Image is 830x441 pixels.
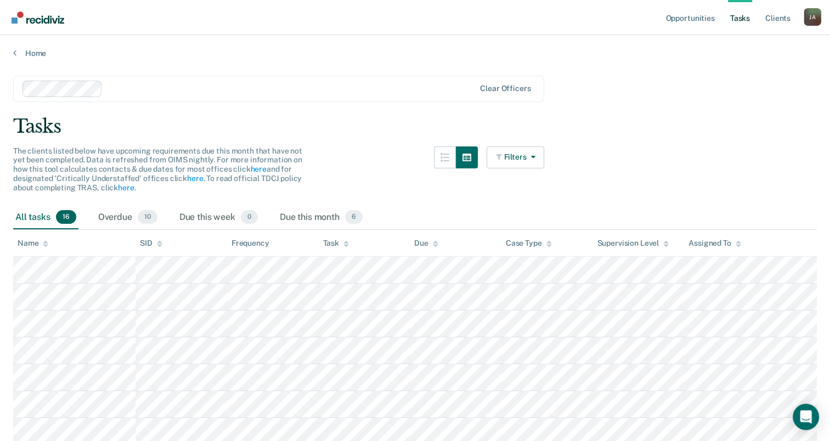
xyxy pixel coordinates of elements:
[241,210,258,224] span: 0
[232,239,269,248] div: Frequency
[250,165,266,173] a: here
[187,174,203,183] a: here
[12,12,64,24] img: Recidiviz
[506,239,552,248] div: Case Type
[56,210,76,224] span: 16
[597,239,669,248] div: Supervision Level
[487,146,545,168] button: Filters
[414,239,438,248] div: Due
[13,48,817,58] a: Home
[323,239,348,248] div: Task
[793,404,819,430] div: Open Intercom Messenger
[96,206,160,230] div: Overdue10
[688,239,741,248] div: Assigned To
[18,239,48,248] div: Name
[480,84,530,93] div: Clear officers
[118,183,134,192] a: here
[804,8,821,26] button: Profile dropdown button
[804,8,821,26] div: J A
[177,206,260,230] div: Due this week0
[345,210,363,224] span: 6
[140,239,162,248] div: SID
[13,115,817,138] div: Tasks
[138,210,157,224] span: 10
[13,146,302,192] span: The clients listed below have upcoming requirements due this month that have not yet been complet...
[13,206,78,230] div: All tasks16
[278,206,365,230] div: Due this month6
